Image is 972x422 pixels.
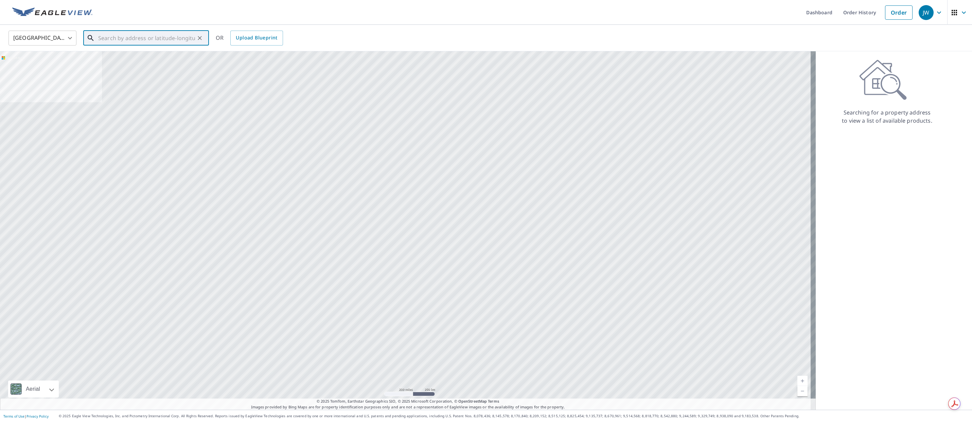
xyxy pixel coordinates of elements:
[842,108,933,125] p: Searching for a property address to view a list of available products.
[8,29,76,48] div: [GEOGRAPHIC_DATA]
[885,5,913,20] a: Order
[12,7,92,18] img: EV Logo
[216,31,283,46] div: OR
[797,376,808,386] a: Current Level 5, Zoom In
[317,399,499,404] span: © 2025 TomTom, Earthstar Geographics SIO, © 2025 Microsoft Corporation, ©
[919,5,934,20] div: JW
[59,414,969,419] p: © 2025 Eagle View Technologies, Inc. and Pictometry International Corp. All Rights Reserved. Repo...
[8,381,59,398] div: Aerial
[24,381,42,398] div: Aerial
[3,414,49,418] p: |
[26,414,49,419] a: Privacy Policy
[236,34,277,42] span: Upload Blueprint
[195,33,205,43] button: Clear
[488,399,499,404] a: Terms
[3,414,24,419] a: Terms of Use
[98,29,195,48] input: Search by address or latitude-longitude
[230,31,283,46] a: Upload Blueprint
[797,386,808,396] a: Current Level 5, Zoom Out
[458,399,487,404] a: OpenStreetMap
